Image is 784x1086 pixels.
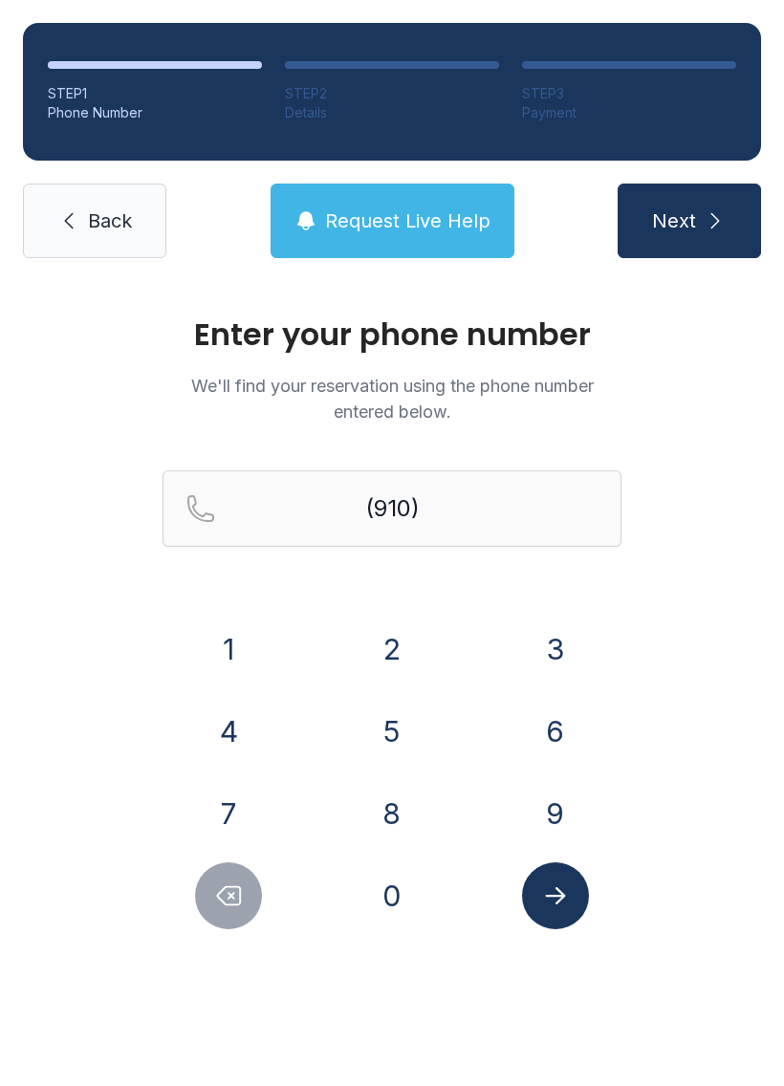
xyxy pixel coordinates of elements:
span: Next [652,207,696,234]
div: STEP 2 [285,84,499,103]
span: Request Live Help [325,207,490,234]
div: STEP 1 [48,84,262,103]
button: 9 [522,780,589,847]
button: 6 [522,698,589,765]
div: Payment [522,103,736,122]
button: 3 [522,616,589,683]
button: 1 [195,616,262,683]
button: Delete number [195,862,262,929]
button: 0 [359,862,425,929]
span: Back [88,207,132,234]
button: 5 [359,698,425,765]
p: We'll find your reservation using the phone number entered below. [163,373,621,424]
button: 8 [359,780,425,847]
div: Details [285,103,499,122]
button: 2 [359,616,425,683]
input: Reservation phone number [163,470,621,547]
button: Submit lookup form [522,862,589,929]
h1: Enter your phone number [163,319,621,350]
div: Phone Number [48,103,262,122]
button: 4 [195,698,262,765]
div: STEP 3 [522,84,736,103]
button: 7 [195,780,262,847]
